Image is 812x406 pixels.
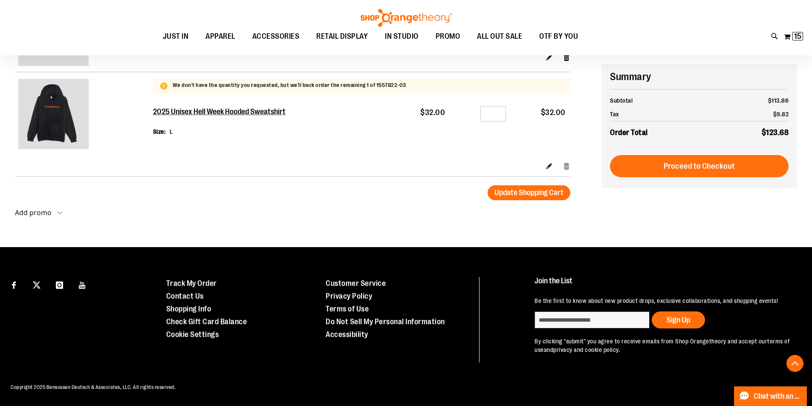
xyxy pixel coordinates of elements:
th: Subtotal [610,94,719,107]
span: $123.68 [762,128,789,137]
img: Shop Orangetheory [359,9,453,27]
p: By clicking "submit" you agree to receive emails from Shop Orangetheory and accept our and [535,337,792,354]
button: Proceed to Checkout [610,155,789,177]
span: Chat with an Expert [754,392,802,400]
p: Be the first to know about new product drops, exclusive collaborations, and shopping events! [535,297,792,305]
a: Shopping Info [166,305,211,313]
span: Update Shopping Cart [494,188,563,197]
span: $9.82 [773,111,789,118]
a: Remove item [563,161,570,170]
button: Add promo [15,209,62,221]
p: We don't have the quantity you requested, but we'll back order the remaining 1 of 1557822-03 [173,81,406,89]
span: Sign Up [667,316,690,324]
span: 15 [794,32,801,40]
a: Track My Order [166,279,217,288]
button: Chat with an Expert [734,386,807,406]
span: ACCESSORIES [252,27,300,46]
a: Privacy Policy [326,292,372,300]
img: 2025 Unisex Hell Week Hooded Sweatshirt [18,79,89,149]
strong: Add promo [15,208,52,217]
img: Twitter [33,281,40,289]
a: Terms of Use [326,305,369,313]
a: Customer Service [326,279,386,288]
span: Copyright 2025 Bensussen Deutsch & Associates, LLC. All rights reserved. [11,384,176,390]
a: 2025 Unisex Hell Week Hooded Sweatshirt [153,107,287,117]
dd: L [170,127,173,136]
a: Remove item [563,53,570,62]
span: PROMO [436,27,460,46]
span: $32.00 [420,108,445,117]
span: ALL OUT SALE [477,27,522,46]
a: privacy and cookie policy. [553,346,620,353]
a: Check Gift Card Balance [166,317,247,326]
span: IN STUDIO [385,27,419,46]
button: Sign Up [652,311,705,328]
a: Accessibility [326,330,368,339]
span: $32.00 [541,108,566,117]
span: OTF BY YOU [539,27,578,46]
span: RETAIL DISPLAY [316,27,368,46]
h2: Summary [610,69,789,84]
a: Visit our Instagram page [52,277,67,292]
h4: Join the List [535,277,792,293]
a: 2025 Unisex Hell Week Hooded Sweatshirt [18,79,150,151]
span: Proceed to Checkout [664,161,735,171]
strong: Order Total [610,126,648,138]
a: Visit our Youtube page [75,277,90,292]
th: Tax [610,107,719,121]
span: $113.86 [768,97,789,104]
button: Update Shopping Cart [488,185,570,200]
a: Cookie Settings [166,330,219,339]
a: Visit our Facebook page [6,277,21,292]
a: Do Not Sell My Personal Information [326,317,445,326]
a: Visit our X page [29,277,44,292]
input: enter email [535,311,650,328]
button: Back To Top [786,355,803,372]
span: JUST IN [163,27,189,46]
a: Contact Us [166,292,204,300]
span: APPAREL [205,27,235,46]
dt: Size [153,127,166,136]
